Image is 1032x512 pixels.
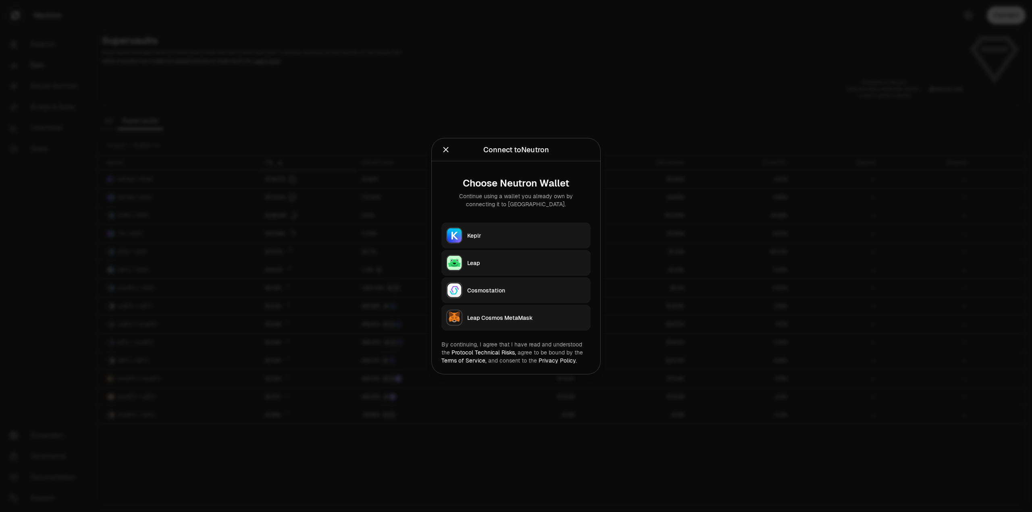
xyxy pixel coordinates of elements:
[447,283,462,297] img: Cosmostation
[441,340,591,364] div: By continuing, I agree that I have read and understood the agree to be bound by the and consent t...
[467,286,586,294] div: Cosmostation
[448,192,584,208] div: Continue using a wallet you already own by connecting it to [GEOGRAPHIC_DATA].
[441,305,591,330] button: Leap Cosmos MetaMaskLeap Cosmos MetaMask
[448,177,584,189] div: Choose Neutron Wallet
[483,144,549,155] div: Connect to Neutron
[447,310,462,325] img: Leap Cosmos MetaMask
[467,231,586,239] div: Keplr
[447,228,462,243] img: Keplr
[447,255,462,270] img: Leap
[451,348,516,356] a: Protocol Technical Risks,
[467,313,586,321] div: Leap Cosmos MetaMask
[539,357,577,364] a: Privacy Policy.
[441,250,591,276] button: LeapLeap
[441,357,487,364] a: Terms of Service,
[441,222,591,248] button: KeplrKeplr
[441,144,450,155] button: Close
[441,277,591,303] button: CosmostationCosmostation
[467,259,586,267] div: Leap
